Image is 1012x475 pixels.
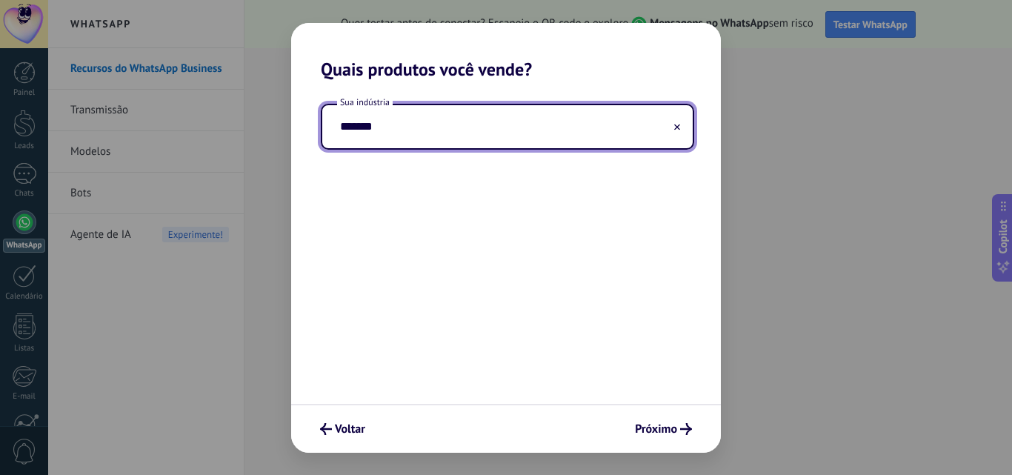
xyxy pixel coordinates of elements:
span: Próximo [635,424,677,434]
button: Próximo [628,416,699,442]
span: Voltar [335,424,365,434]
h2: Quais produtos você vende? [291,23,721,80]
span: Sua indústria [337,96,393,109]
button: Voltar [313,416,372,442]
